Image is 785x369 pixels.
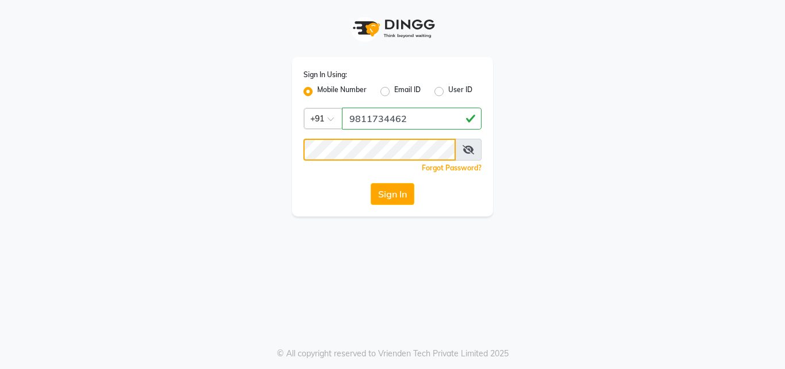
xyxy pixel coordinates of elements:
button: Sign In [371,183,414,205]
input: Username [303,139,456,161]
label: User ID [448,85,472,98]
input: Username [342,108,482,130]
a: Forgot Password? [422,163,482,172]
img: logo1.svg [347,12,438,45]
label: Sign In Using: [303,70,347,80]
label: Email ID [394,85,421,98]
label: Mobile Number [317,85,367,98]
